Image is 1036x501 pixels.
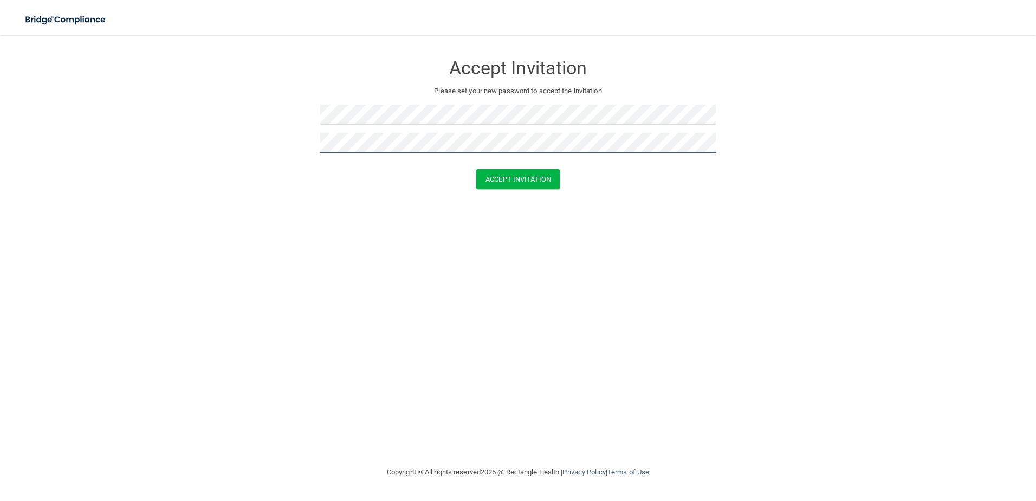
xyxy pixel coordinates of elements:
[16,9,116,31] img: bridge_compliance_login_screen.278c3ca4.svg
[320,455,716,490] div: Copyright © All rights reserved 2025 @ Rectangle Health | |
[607,468,649,476] a: Terms of Use
[320,58,716,78] h3: Accept Invitation
[328,85,708,98] p: Please set your new password to accept the invitation
[562,468,605,476] a: Privacy Policy
[701,136,714,149] keeper-lock: Open Keeper Popup
[476,169,560,189] button: Accept Invitation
